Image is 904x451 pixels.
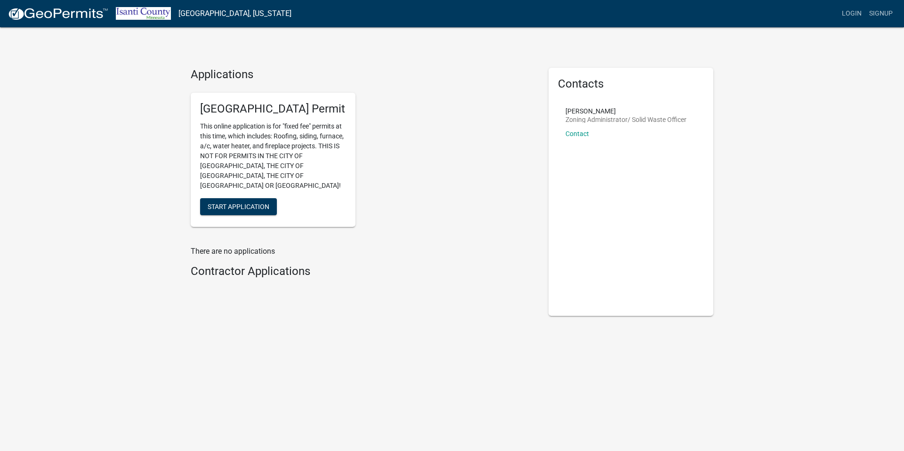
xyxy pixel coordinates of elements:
h5: Contacts [558,77,704,91]
a: Contact [565,130,589,137]
a: Signup [865,5,896,23]
p: [PERSON_NAME] [565,108,686,114]
h4: Applications [191,68,534,81]
wm-workflow-list-section: Applications [191,68,534,234]
img: Isanti County, Minnesota [116,7,171,20]
a: Login [838,5,865,23]
a: [GEOGRAPHIC_DATA], [US_STATE] [178,6,291,22]
h5: [GEOGRAPHIC_DATA] Permit [200,102,346,116]
h4: Contractor Applications [191,265,534,278]
span: Start Application [208,202,269,210]
wm-workflow-list-section: Contractor Applications [191,265,534,282]
p: This online application is for "fixed fee" permits at this time, which includes: Roofing, siding,... [200,121,346,191]
p: There are no applications [191,246,534,257]
button: Start Application [200,198,277,215]
p: Zoning Administrator/ Solid Waste Officer [565,116,686,123]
